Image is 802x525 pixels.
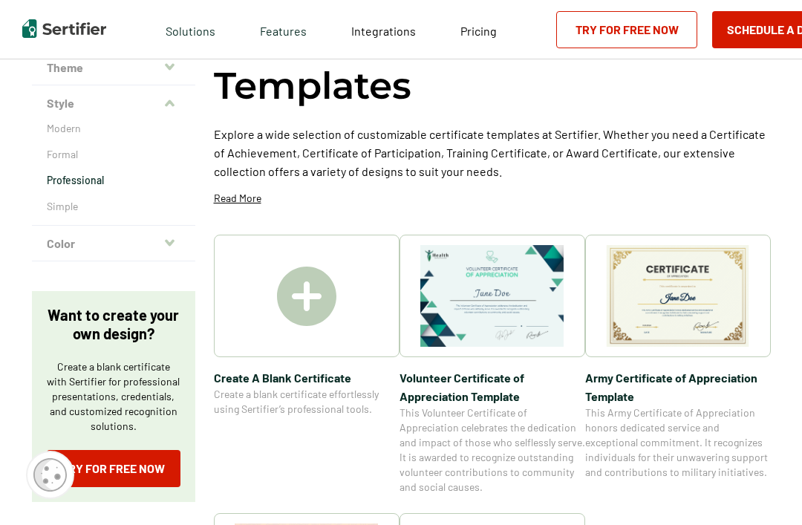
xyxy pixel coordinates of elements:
[585,235,771,495] a: Army Certificate of Appreciation​ TemplateArmy Certificate of Appreciation​ TemplateThis Army Cer...
[585,368,771,405] span: Army Certificate of Appreciation​ Template
[47,173,180,188] a: Professional
[400,235,585,495] a: Volunteer Certificate of Appreciation TemplateVolunteer Certificate of Appreciation TemplateThis ...
[47,199,180,214] a: Simple
[214,191,261,206] p: Read More
[606,245,750,347] img: Army Certificate of Appreciation​ Template
[400,405,585,495] span: This Volunteer Certificate of Appreciation celebrates the dedication and impact of those who self...
[47,147,180,162] a: Formal
[214,13,771,110] h1: Professional Certificate Templates
[47,359,180,434] p: Create a blank certificate with Sertifier for professional presentations, credentials, and custom...
[22,19,106,38] img: Sertifier | Digital Credentialing Platform
[166,20,215,39] span: Solutions
[420,245,564,347] img: Volunteer Certificate of Appreciation Template
[460,24,497,38] span: Pricing
[277,267,336,326] img: Create A Blank Certificate
[260,20,307,39] span: Features
[728,454,802,525] iframe: Chat Widget
[214,368,400,387] span: Create A Blank Certificate
[47,450,180,487] a: Try for Free Now
[585,405,771,480] span: This Army Certificate of Appreciation honors dedicated service and exceptional commitment. It rec...
[214,125,771,180] p: Explore a wide selection of customizable certificate templates at Sertifier. Whether you need a C...
[33,458,67,492] img: Cookie Popup Icon
[47,121,180,136] a: Modern
[32,121,195,226] div: Style
[214,387,400,417] span: Create a blank certificate effortlessly using Sertifier’s professional tools.
[400,368,585,405] span: Volunteer Certificate of Appreciation Template
[47,306,180,343] p: Want to create your own design?
[32,85,195,121] button: Style
[460,20,497,39] a: Pricing
[351,20,416,39] a: Integrations
[351,24,416,38] span: Integrations
[32,226,195,261] button: Color
[32,50,195,85] button: Theme
[556,11,697,48] a: Try for Free Now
